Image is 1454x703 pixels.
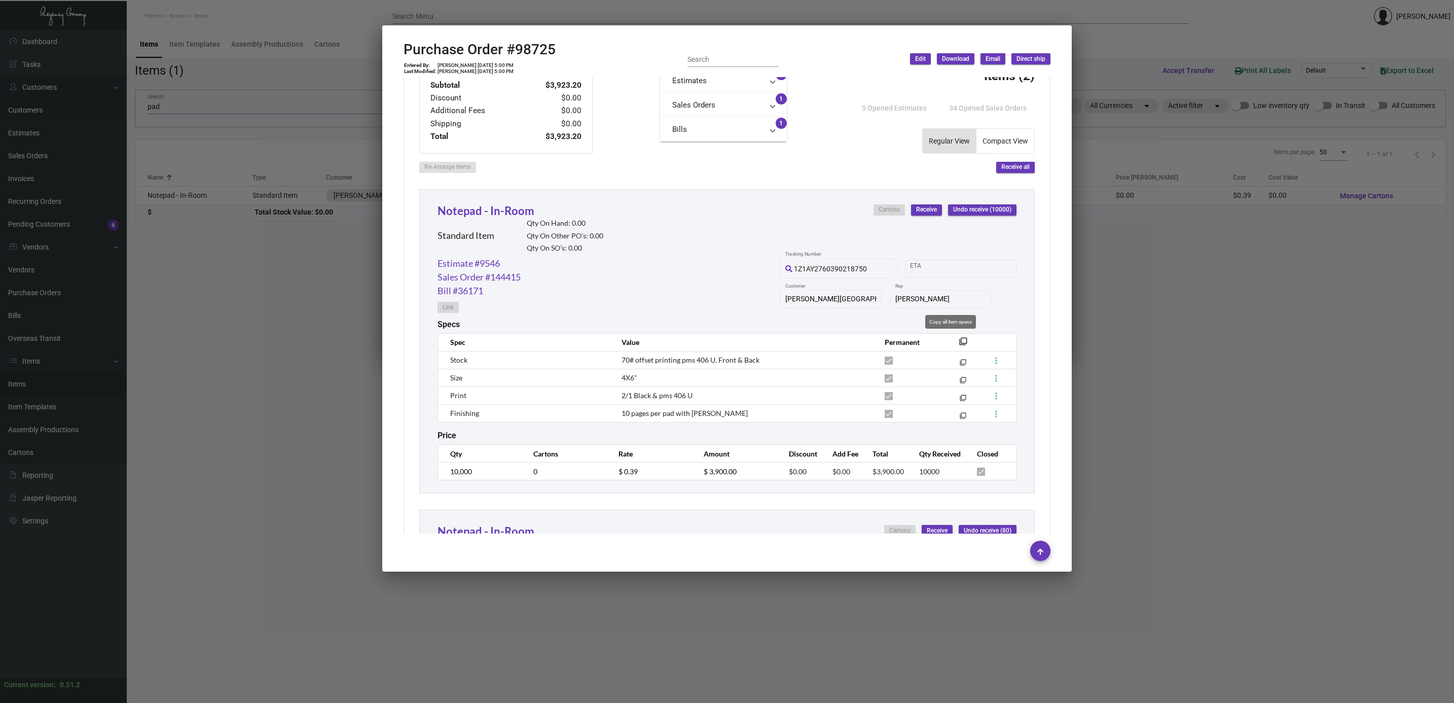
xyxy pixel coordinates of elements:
[919,467,939,476] span: 10000
[430,104,521,117] td: Additional Fees
[438,302,459,313] button: Link
[959,340,967,348] mat-icon: filter_none
[960,379,966,385] mat-icon: filter_none
[527,219,603,228] h2: Qty On Hand: 0.00
[1011,53,1050,64] button: Direct ship
[424,164,471,171] span: Re-Arrange Items
[450,356,467,364] span: Stock
[960,361,966,368] mat-icon: filter_none
[450,391,466,400] span: Print
[60,680,80,690] div: 0.51.2
[521,92,582,104] td: $0.00
[438,333,611,351] th: Spec
[862,104,927,112] span: 5 Opened Estimates
[959,525,1016,536] button: Undo receive (80)
[915,55,926,63] span: Edit
[404,68,437,75] td: Last Modified:
[942,55,969,63] span: Download
[884,525,916,536] button: Cartons
[960,414,966,421] mat-icon: filter_none
[437,62,514,68] td: [PERSON_NAME] [DATE] 5:00 PM
[527,232,603,240] h2: Qty On Other PO’s: 0.00
[450,409,479,417] span: Finishing
[873,467,904,476] span: $3,900.00
[980,53,1005,64] button: Email
[404,62,437,68] td: Entered By:
[419,162,476,173] button: Re-Arrange Items
[672,99,762,111] mat-panel-title: Sales Orders
[672,75,762,87] mat-panel-title: Estimates
[822,445,863,463] th: Add Fee
[521,104,582,117] td: $0.00
[527,244,603,253] h2: Qty On SO’s: 0.00
[430,130,521,143] td: Total
[450,373,462,382] span: Size
[523,445,608,463] th: Cartons
[779,445,822,463] th: Discount
[911,204,942,216] button: Receive
[660,117,787,142] mat-expansion-panel-header: Bills
[438,524,534,538] a: Notepad - In-Room
[622,409,748,417] span: 10 pages per pad with [PERSON_NAME]
[438,204,534,218] a: Notepad - In-Room
[925,315,976,329] div: Copy all item specs
[916,205,937,214] span: Receive
[923,129,976,153] button: Regular View
[910,53,931,64] button: Edit
[430,92,521,104] td: Discount
[430,118,521,130] td: Shipping
[879,205,900,214] span: Cartons
[854,99,935,117] button: 5 Opened Estimates
[910,264,941,272] input: Start date
[889,526,911,535] span: Cartons
[694,445,779,463] th: Amount
[875,333,944,351] th: Permanent
[950,264,999,272] input: End date
[941,99,1035,117] button: 34 Opened Sales Orders
[960,397,966,403] mat-icon: filter_none
[430,79,521,92] td: Subtotal
[608,445,694,463] th: Rate
[996,162,1035,173] button: Receive all
[438,431,456,440] h2: Price
[949,104,1027,112] span: 34 Opened Sales Orders
[794,265,867,273] span: 1Z1AY2760390218750
[611,333,875,351] th: Value
[874,204,905,216] button: Cartons
[672,124,762,135] mat-panel-title: Bills
[438,320,460,329] h2: Specs
[4,680,56,690] div: Current version:
[437,68,514,75] td: [PERSON_NAME] [DATE] 5:00 PM
[438,445,523,463] th: Qty
[909,445,967,463] th: Qty Received
[964,526,1011,535] span: Undo receive (80)
[622,391,693,400] span: 2/1 Black & pms 406 U
[1001,164,1030,171] span: Receive all
[937,53,974,64] button: Download
[976,129,1034,153] button: Compact View
[660,93,787,117] mat-expansion-panel-header: Sales Orders
[953,205,1011,214] span: Undo receive (10000)
[438,257,500,270] a: Estimate #9546
[404,41,556,58] h2: Purchase Order #98725
[443,303,454,312] span: Link
[789,467,807,476] span: $0.00
[922,525,953,536] button: Receive
[927,526,948,535] span: Receive
[521,79,582,92] td: $3,923.20
[862,445,909,463] th: Total
[832,467,850,476] span: $0.00
[622,373,637,382] span: 4X6"
[521,130,582,143] td: $3,923.20
[438,284,483,298] a: Bill #36171
[438,230,494,241] h2: Standard Item
[967,445,1016,463] th: Closed
[521,118,582,130] td: $0.00
[622,356,759,364] span: 70# offset printing pms 406 U. Front & Back
[438,270,521,284] a: Sales Order #144415
[948,204,1016,216] button: Undo receive (10000)
[986,55,1000,63] span: Email
[1016,55,1045,63] span: Direct ship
